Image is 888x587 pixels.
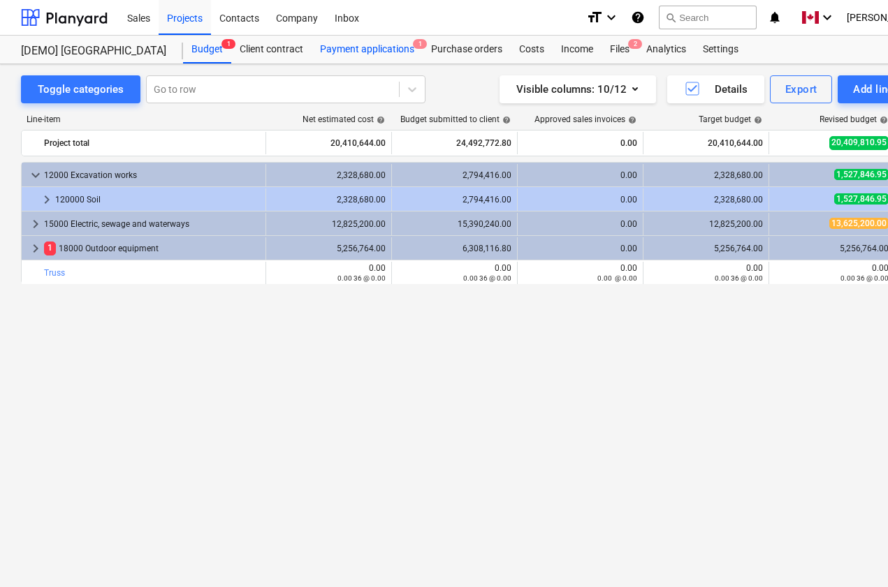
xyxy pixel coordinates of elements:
span: help [374,116,385,124]
div: 18000 Outdoor equipment [44,237,260,260]
div: 0.00 [523,170,637,180]
button: Visible columns:10/12 [500,75,656,103]
small: 0.00 36 @ 0.00 [463,274,511,282]
a: Costs [511,36,553,64]
small: 0.00 @ 0.00 [597,274,637,282]
a: Income [553,36,602,64]
div: Project total [44,132,260,154]
div: 12,825,200.00 [272,219,386,229]
span: keyboard_arrow_right [27,240,44,257]
div: 2,794,416.00 [398,195,511,205]
a: Analytics [638,36,694,64]
button: Export [770,75,833,103]
div: 20,410,644.00 [649,132,763,154]
div: 0.00 [523,263,637,283]
a: Files2 [602,36,638,64]
div: 0.00 [523,244,637,253]
div: 5,256,764.00 [272,244,386,253]
span: keyboard_arrow_right [27,216,44,232]
a: Budget1 [183,36,231,64]
span: 1 [44,242,56,255]
div: 20,410,644.00 [272,132,386,154]
div: 6,308,116.80 [398,244,511,253]
div: 24,492,772.80 [398,132,511,154]
div: Details [684,80,748,98]
div: Line-item [21,114,265,124]
span: search [665,12,676,23]
span: 2 [628,39,642,49]
i: Knowledge base [631,9,645,26]
div: Target budget [699,114,762,124]
span: help [877,116,888,124]
div: 12,825,200.00 [649,219,763,229]
i: keyboard_arrow_down [603,9,620,26]
div: 2,328,680.00 [272,195,386,205]
span: 1 [221,39,235,49]
a: Truss [44,268,65,278]
i: format_size [586,9,603,26]
div: 2,328,680.00 [649,195,763,205]
button: Search [659,6,757,29]
a: Settings [694,36,747,64]
i: notifications [768,9,782,26]
span: help [625,116,636,124]
button: Toggle categories [21,75,140,103]
div: 12000 Excavation works [44,164,260,186]
div: Toggle categories [38,80,124,98]
div: Budget submitted to client [400,114,511,124]
span: 1 [413,39,427,49]
div: 15,390,240.00 [398,219,511,229]
div: 0.00 [523,219,637,229]
button: Details [667,75,764,103]
div: 2,328,680.00 [272,170,386,180]
span: keyboard_arrow_right [38,191,55,208]
div: Visible columns : 10/12 [516,80,639,98]
div: 120000 Soil [55,188,260,211]
div: Budget [183,36,231,64]
div: Revised budget [820,114,888,124]
div: 0.00 [523,195,637,205]
small: 0.00 36 @ 0.00 [337,274,386,282]
small: 0.00 36 @ 0.00 [715,274,763,282]
div: [DEMO] [GEOGRAPHIC_DATA] [21,44,166,59]
div: Approved sales invoices [534,114,636,124]
div: 0.00 [649,263,763,283]
a: Payment applications1 [312,36,423,64]
a: Client contract [231,36,312,64]
div: 0.00 [398,263,511,283]
div: 2,328,680.00 [649,170,763,180]
div: Files [602,36,638,64]
div: Export [785,80,817,98]
span: keyboard_arrow_down [27,167,44,184]
div: 0.00 [272,263,386,283]
div: Payment applications [312,36,423,64]
div: 2,794,416.00 [398,170,511,180]
span: help [500,116,511,124]
div: 15000 Electric, sewage and waterways [44,213,260,235]
span: help [751,116,762,124]
div: Net estimated cost [303,114,385,124]
i: keyboard_arrow_down [819,9,836,26]
a: Purchase orders [423,36,511,64]
div: 0.00 [523,132,637,154]
div: 5,256,764.00 [649,244,763,253]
